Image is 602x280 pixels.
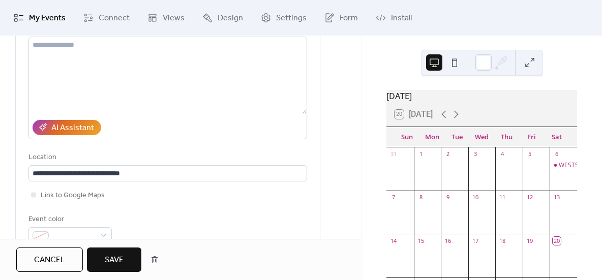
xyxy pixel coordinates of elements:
[419,127,444,147] div: Mon
[317,4,366,32] a: Form
[140,4,192,32] a: Views
[163,12,185,24] span: Views
[469,127,494,147] div: Wed
[16,247,83,272] button: Cancel
[87,247,141,272] button: Save
[28,213,110,226] div: Event color
[51,122,94,134] div: AI Assistant
[28,151,305,164] div: Location
[544,127,569,147] div: Sat
[471,150,479,158] div: 3
[41,190,105,202] span: Link to Google Maps
[391,12,412,24] span: Install
[494,127,519,147] div: Thu
[99,12,130,24] span: Connect
[444,127,469,147] div: Tue
[340,12,358,24] span: Form
[218,12,243,24] span: Design
[6,4,73,32] a: My Events
[34,254,65,266] span: Cancel
[29,12,66,24] span: My Events
[76,4,137,32] a: Connect
[417,237,425,244] div: 15
[276,12,307,24] span: Settings
[553,194,560,201] div: 13
[498,237,506,244] div: 18
[386,90,577,102] div: [DATE]
[195,4,251,32] a: Design
[444,194,451,201] div: 9
[553,150,560,158] div: 6
[471,194,479,201] div: 10
[105,254,124,266] span: Save
[526,194,533,201] div: 12
[519,127,544,147] div: Fri
[471,237,479,244] div: 17
[368,4,419,32] a: Install
[395,127,419,147] div: Sun
[553,237,560,244] div: 20
[33,120,101,135] button: AI Assistant
[444,150,451,158] div: 2
[498,194,506,201] div: 11
[550,161,577,170] div: WESTSIDE MARKET CINCY | SEPT 6
[526,237,533,244] div: 19
[498,150,506,158] div: 4
[444,237,451,244] div: 16
[417,150,425,158] div: 1
[389,194,397,201] div: 7
[389,150,397,158] div: 31
[253,4,314,32] a: Settings
[389,237,397,244] div: 14
[526,150,533,158] div: 5
[417,194,425,201] div: 8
